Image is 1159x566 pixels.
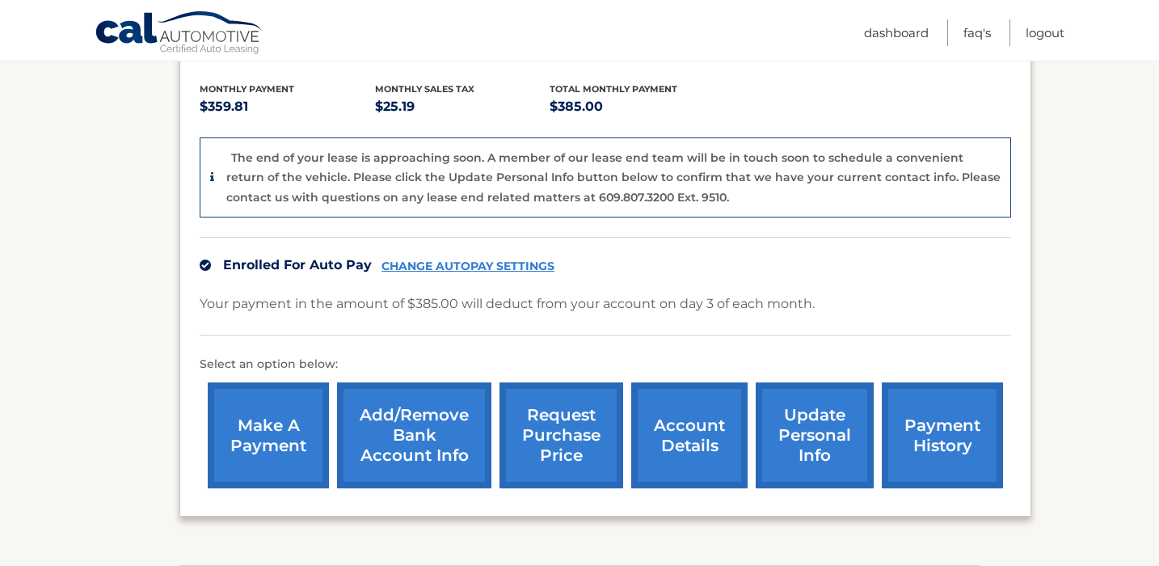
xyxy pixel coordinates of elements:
p: $25.19 [375,95,550,118]
a: update personal info [756,382,874,488]
p: $385.00 [550,95,725,118]
a: Cal Automotive [95,11,264,57]
a: account details [631,382,748,488]
span: Monthly Payment [200,83,294,95]
p: Select an option below: [200,355,1011,374]
a: Add/Remove bank account info [337,382,491,488]
span: Enrolled For Auto Pay [223,257,372,272]
img: check.svg [200,260,211,271]
span: Total Monthly Payment [550,83,677,95]
a: request purchase price [499,382,623,488]
a: Logout [1026,19,1064,46]
a: CHANGE AUTOPAY SETTINGS [381,260,554,273]
a: payment history [882,382,1003,488]
p: The end of your lease is approaching soon. A member of our lease end team will be in touch soon t... [226,150,1001,205]
a: Dashboard [864,19,929,46]
a: FAQ's [963,19,991,46]
p: Your payment in the amount of $385.00 will deduct from your account on day 3 of each month. [200,293,815,315]
a: make a payment [208,382,329,488]
p: $359.81 [200,95,375,118]
span: Monthly sales Tax [375,83,474,95]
